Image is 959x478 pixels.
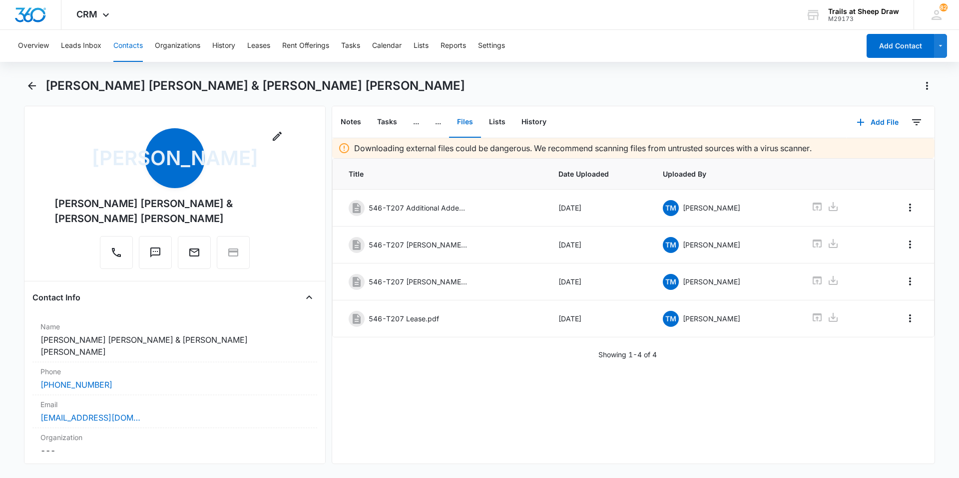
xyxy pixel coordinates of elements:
[212,30,235,62] button: History
[40,445,309,457] dd: ---
[301,289,317,305] button: Close
[369,276,469,287] p: 546-T207 [PERSON_NAME] App.pdf
[663,200,679,216] span: TM
[663,237,679,253] span: TM
[139,251,172,260] a: Text
[333,107,369,138] button: Notes
[558,169,639,179] span: Date Uploaded
[663,169,787,179] span: Uploaded By
[546,227,651,263] td: [DATE]
[663,311,679,327] span: TM
[369,239,469,250] p: 546-T207 [PERSON_NAME].pdf
[178,236,211,269] button: Email
[546,263,651,300] td: [DATE]
[145,128,205,188] span: [PERSON_NAME]
[40,432,309,443] label: Organization
[546,190,651,227] td: [DATE]
[32,395,317,428] div: Email[EMAIL_ADDRESS][DOMAIN_NAME]
[909,114,925,130] button: Filters
[40,334,309,358] dd: [PERSON_NAME] [PERSON_NAME] & [PERSON_NAME] [PERSON_NAME]
[76,9,97,19] span: CRM
[369,203,469,213] p: 546-T207 Additional Addendum.pdf
[247,30,270,62] button: Leases
[405,107,427,138] button: ...
[663,274,679,290] span: TM
[100,236,133,269] button: Call
[372,30,402,62] button: Calendar
[919,78,935,94] button: Actions
[513,107,554,138] button: History
[32,317,317,362] div: Name[PERSON_NAME] [PERSON_NAME] & [PERSON_NAME] [PERSON_NAME]
[40,399,309,410] label: Email
[369,313,439,324] p: 546-T207 Lease.pdf
[32,428,317,461] div: Organization---
[341,30,360,62] button: Tasks
[683,276,740,287] p: [PERSON_NAME]
[828,7,899,15] div: account name
[45,78,465,93] h1: [PERSON_NAME] [PERSON_NAME] & [PERSON_NAME] [PERSON_NAME]
[178,251,211,260] a: Email
[683,239,740,250] p: [PERSON_NAME]
[902,200,918,216] button: Overflow Menu
[940,3,948,11] span: 82
[40,379,112,391] a: [PHONE_NUMBER]
[61,30,101,62] button: Leads Inbox
[32,362,317,395] div: Phone[PHONE_NUMBER]
[598,349,657,360] p: Showing 1-4 of 4
[902,273,918,289] button: Overflow Menu
[683,313,740,324] p: [PERSON_NAME]
[414,30,429,62] button: Lists
[546,300,651,337] td: [DATE]
[40,366,309,377] label: Phone
[847,110,909,134] button: Add File
[867,34,934,58] button: Add Contact
[902,237,918,252] button: Overflow Menu
[18,30,49,62] button: Overview
[683,203,740,213] p: [PERSON_NAME]
[902,310,918,326] button: Overflow Menu
[369,107,405,138] button: Tasks
[54,196,295,226] div: [PERSON_NAME] [PERSON_NAME] & [PERSON_NAME] [PERSON_NAME]
[40,321,309,332] label: Name
[139,236,172,269] button: Text
[478,30,505,62] button: Settings
[32,291,80,303] h4: Contact Info
[940,3,948,11] div: notifications count
[100,251,133,260] a: Call
[282,30,329,62] button: Rent Offerings
[155,30,200,62] button: Organizations
[354,142,812,154] p: Downloading external files could be dangerous. We recommend scanning files from untrusted sources...
[40,412,140,424] a: [EMAIL_ADDRESS][DOMAIN_NAME]
[449,107,481,138] button: Files
[113,30,143,62] button: Contacts
[441,30,466,62] button: Reports
[828,15,899,22] div: account id
[349,169,534,179] span: Title
[481,107,513,138] button: Lists
[24,78,39,94] button: Back
[427,107,449,138] button: ...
